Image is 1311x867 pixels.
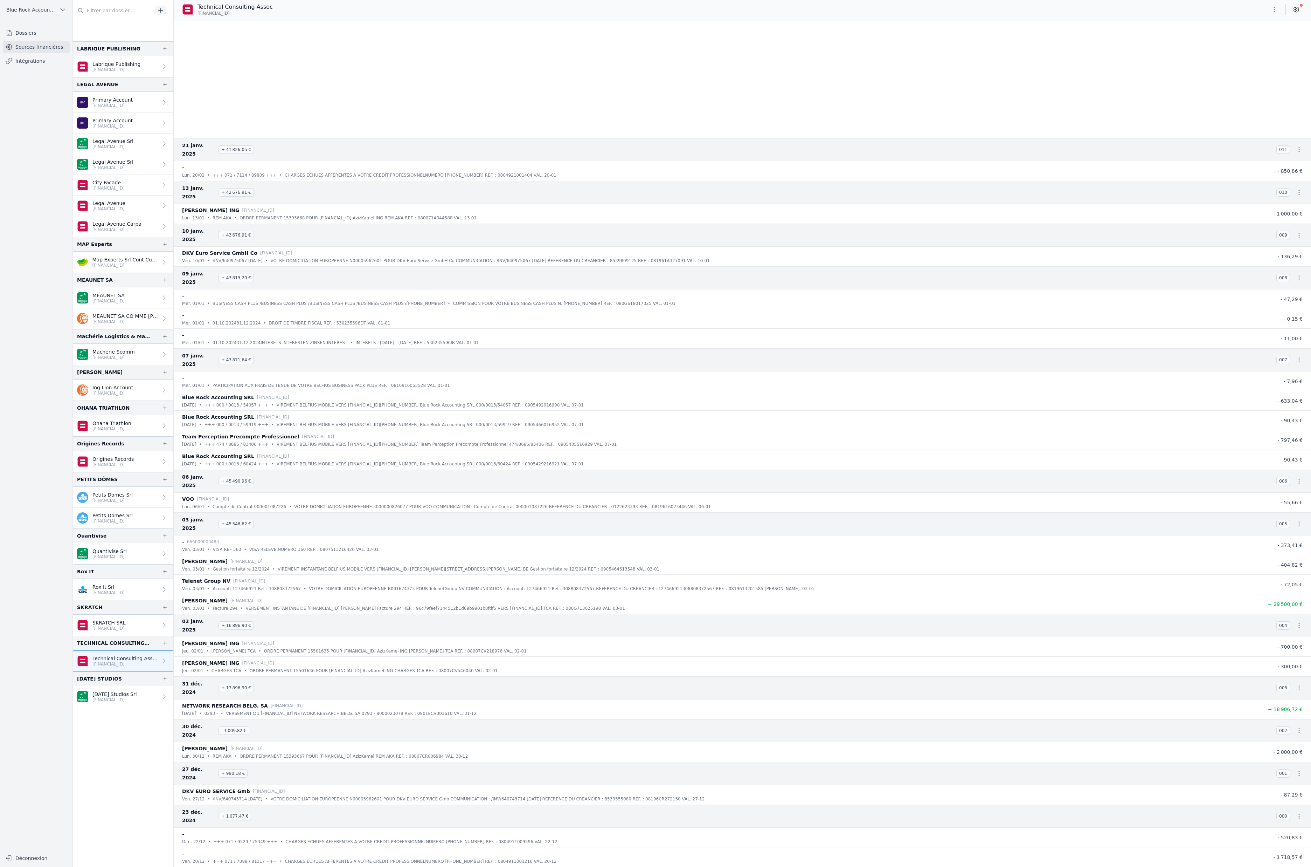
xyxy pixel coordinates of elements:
[73,175,173,196] a: City Facade [FINANCIAL_ID]
[271,702,303,709] p: [FINANCIAL_ID]
[92,697,137,703] p: [FINANCIAL_ID]
[204,421,269,428] p: +++ 000 / 0013 / 59919 +++
[1276,356,1290,364] span: 007
[182,269,216,286] span: 09 janv. 2025
[242,660,274,667] p: [FINANCIAL_ID]
[240,753,468,760] p: ORDRE PERMANENT 15393667 POUR [FINANCIAL_ID] AzizKamel REM AKA REF. : 08007CR006984 VAL. 30-12
[187,538,219,545] p: 666000000483
[77,200,88,211] img: belfius.png
[182,617,216,634] span: 02 janv. 2025
[182,473,216,490] span: 06 janv. 2025
[182,206,239,214] p: [PERSON_NAME] ING
[199,441,202,448] div: •
[182,659,239,667] p: [PERSON_NAME] ING
[218,477,254,485] span: + 45 490,96 €
[204,710,218,717] p: 0293 -
[77,179,88,191] img: belfius.png
[240,214,477,221] p: ORDRE PERMANENT 15393668 POUR [FINANCIAL_ID] AzizKamel ING REM AKA REF. : 080071A044588 VAL. 13-01
[182,648,203,655] p: jeu. 02/01
[1276,621,1290,630] span: 004
[92,185,125,191] p: [FINANCIAL_ID]
[182,702,268,710] p: NETWORK RESEARCH BELG. SA
[73,380,173,401] a: Ing Lion Account [FINANCIAL_ID]
[221,710,223,717] div: •
[182,546,204,553] p: ven. 03/01
[1277,562,1303,568] span: - 404,82 €
[211,667,241,674] p: CHARGES TCA
[277,441,617,448] p: VIREMENT BELFIUS MOBILE VERS [FINANCIAL_ID][PHONE_NUMBER] Team Perception Precompte Professionnel...
[182,331,184,339] p: -
[182,744,228,753] p: [PERSON_NAME]
[1268,601,1303,607] span: + 29 500,00 €
[3,27,70,39] a: Dossiers
[207,257,210,264] div: •
[77,159,88,170] img: BNP_BE_BUSINESS_GEBABEBB.png
[92,661,158,667] p: [FINANCIAL_ID]
[1277,644,1303,650] span: - 700,00 €
[92,691,137,698] p: [DATE] Studios Srl
[1276,520,1290,528] span: 005
[1276,231,1290,239] span: 009
[182,516,216,532] span: 03 janv. 2025
[263,320,266,327] div: •
[448,300,450,307] div: •
[453,300,675,307] p: COMMISSION POUR VOTRE BUSINESS CASH PLUS N. [PHONE_NUMBER] REF. : 080G618017325 VAL. 01-01
[218,145,254,154] span: + 41 826,05 €
[182,402,196,409] p: [DATE]
[1284,316,1303,322] span: - 0,15 €
[279,172,282,179] div: •
[213,566,270,573] p: Gestion forfaitaire 12/2024
[77,492,88,503] img: kbc.png
[92,456,134,463] p: Origines Records
[207,339,210,346] div: •
[244,546,247,553] div: •
[218,274,254,282] span: + 43 813,20 €
[77,138,88,149] img: BNP_BE_BUSINESS_GEBABEBB.png
[77,475,118,484] div: PETITS DÔMES
[1277,664,1303,669] span: - 300,00 €
[257,394,289,401] p: [FINANCIAL_ID]
[77,97,88,108] img: AION_BMPBBEBBXXX.png
[182,667,203,674] p: jeu. 02/01
[6,6,56,13] span: Blue Rock Accounting
[206,648,209,655] div: •
[272,566,275,573] div: •
[218,188,254,197] span: + 42 676,91 €
[73,650,173,671] a: Technical Consulting Assoc [FINANCIAL_ID]
[289,503,291,510] div: •
[73,451,173,472] a: Origines Records [FINANCIAL_ID]
[182,300,204,307] p: mer. 01/01
[249,546,379,553] p: VISA RELEVE NUMERO 360 REF. : 0807513216420 VAL. 03-01
[182,257,204,264] p: ven. 10/01
[269,320,390,327] p: DROIT DE TIMBRE FISCAL REF. : 530235596DT VAL. 01-01
[1276,726,1290,735] span: 002
[92,123,133,129] p: [FINANCIAL_ID]
[73,287,173,308] a: MEAUNET SA [FINANCIAL_ID]
[92,655,158,662] p: Technical Consulting Assoc
[77,45,140,53] div: LABRIQUE PUBLISHING
[92,220,141,227] p: Legal Avenue Carpa
[244,667,247,674] div: •
[182,382,204,389] p: mer. 01/01
[92,554,127,560] p: [FINANCIAL_ID]
[92,67,140,73] p: [FINANCIAL_ID]
[182,172,204,179] p: lun. 20/01
[257,453,289,460] p: [FINANCIAL_ID]
[230,597,263,604] p: [FINANCIAL_ID]
[73,508,173,528] a: Petits Domes Srl [FINANCIAL_ID]
[278,566,659,573] p: VIREMENT INSTANTANE BELFIUS MOBILE VERS [FINANCIAL_ID] [PERSON_NAME][STREET_ADDRESS][PERSON_NAME]...
[1276,145,1290,154] span: 011
[207,300,210,307] div: •
[213,300,445,307] p: BUSINESS CASH PLUS /BUSINESS CASH PLUS /BUSINESS CASH PLUS /BUSINESS CASH PLUS /[PHONE_NUMBER]
[242,640,274,647] p: [FINANCIAL_ID]
[77,332,151,341] div: MaChérie Logistics & Management Services
[207,546,210,553] div: •
[1281,336,1303,341] span: - 11,00 €
[73,707,173,867] occluded-content: And 3 items after
[92,390,133,396] p: [FINANCIAL_ID]
[77,349,88,360] img: BNP_BE_BUSINESS_GEBABEBB.png
[182,787,250,796] p: DKV EURO SERVICE Gmb
[1276,684,1290,692] span: 003
[1268,706,1303,712] span: + 18 906,72 €
[182,292,184,300] p: -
